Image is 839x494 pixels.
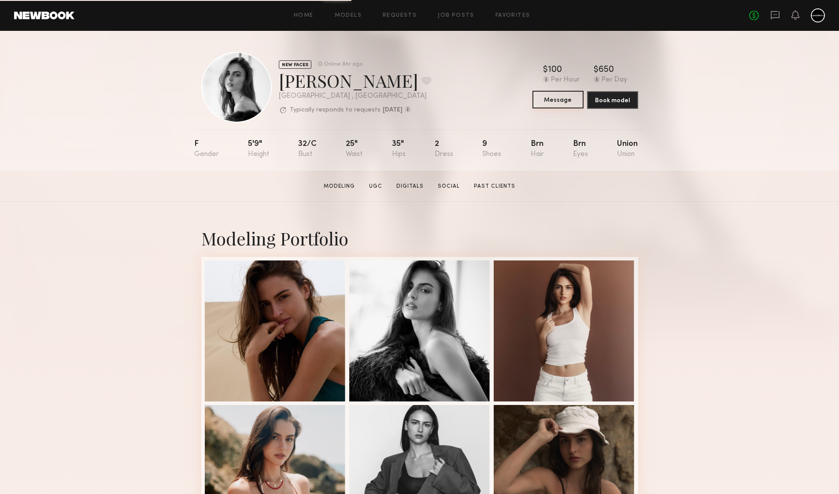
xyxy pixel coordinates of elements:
[279,60,311,69] div: NEW FACES
[320,182,359,190] a: Modeling
[383,107,403,113] b: [DATE]
[470,182,519,190] a: Past Clients
[438,13,474,19] a: Job Posts
[543,66,548,74] div: $
[279,93,431,100] div: [GEOGRAPHIC_DATA] , [GEOGRAPHIC_DATA]
[617,140,638,158] div: Union
[587,91,638,109] button: Book model
[279,69,431,92] div: [PERSON_NAME]
[532,91,584,108] button: Message
[324,62,362,67] div: Online 8hr ago
[383,13,417,19] a: Requests
[366,182,386,190] a: UGC
[435,140,453,158] div: 2
[482,140,501,158] div: 9
[290,107,381,113] p: Typically responds to requests
[298,140,317,158] div: 32/c
[599,66,614,74] div: 650
[548,66,562,74] div: 100
[335,13,362,19] a: Models
[194,140,219,158] div: F
[573,140,588,158] div: Brn
[495,13,530,19] a: Favorites
[602,76,627,84] div: Per Day
[434,182,463,190] a: Social
[551,76,580,84] div: Per Hour
[393,182,427,190] a: Digitals
[594,66,599,74] div: $
[346,140,362,158] div: 25"
[294,13,314,19] a: Home
[531,140,544,158] div: Brn
[248,140,269,158] div: 5'9"
[201,227,638,250] div: Modeling Portfolio
[392,140,406,158] div: 35"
